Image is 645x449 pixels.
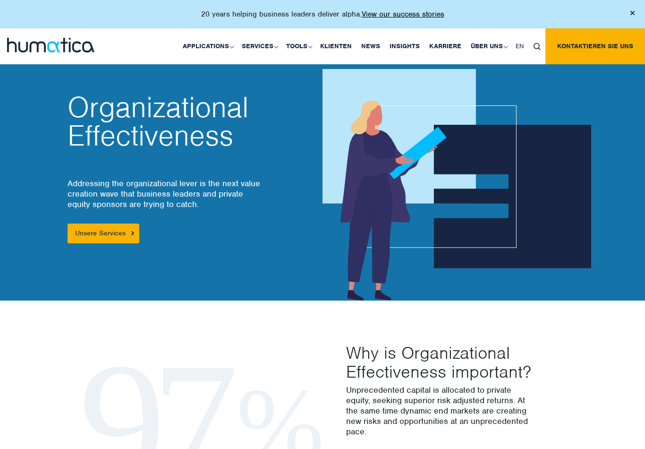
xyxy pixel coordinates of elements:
a: Kontaktieren Sie uns [545,28,645,64]
a: Applications [178,28,237,64]
img: search_icon [534,43,541,50]
p: Unprecedented capital is allocated to private equity, seeking superior risk adjusted returns. At ... [346,385,537,437]
a: EN [511,28,529,64]
p: 20 years helping business leaders deliver alpha. [201,9,444,19]
img: arrowicon [131,231,134,235]
a: Über uns [466,28,511,64]
a: View our success stories [362,9,444,19]
img: logo [7,38,94,52]
h2: Why is Organizational Effectiveness important? [346,343,585,381]
a: Tools [281,28,315,64]
a: Karriere [424,28,466,64]
img: about_banner1 [322,69,591,301]
span: EN [516,42,524,50]
a: Unsere Services [68,224,139,243]
h2: Organizational Effectiveness [68,93,313,150]
a: Services [237,28,281,64]
a: News [356,28,385,64]
a: Klienten [315,28,356,64]
a: Insights [385,28,424,64]
p: Addressing the organizational lever is the next value creation wave that business leaders and pri... [68,178,313,209]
